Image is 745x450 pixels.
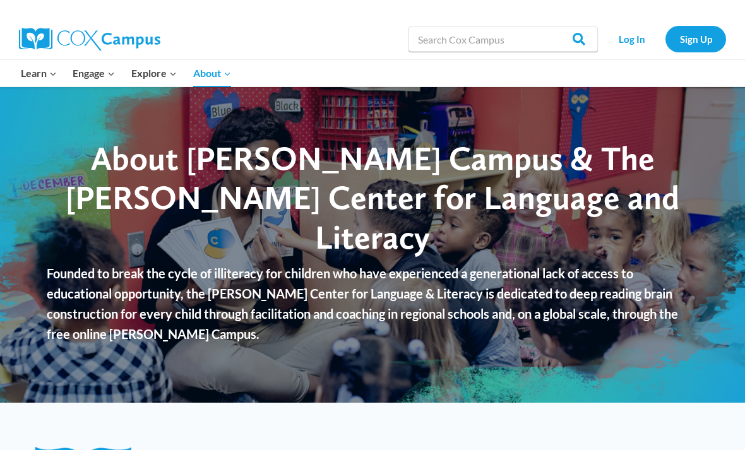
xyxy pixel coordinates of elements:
span: About [PERSON_NAME] Campus & The [PERSON_NAME] Center for Language and Literacy [66,138,679,257]
nav: Secondary Navigation [604,26,726,52]
span: Engage [73,65,115,81]
span: Learn [21,65,57,81]
p: Founded to break the cycle of illiteracy for children who have experienced a generational lack of... [47,263,698,344]
span: About [193,65,231,81]
input: Search Cox Campus [408,27,598,52]
a: Log In [604,26,659,52]
nav: Primary Navigation [13,60,239,86]
img: Cox Campus [19,28,160,50]
span: Explore [131,65,177,81]
a: Sign Up [665,26,726,52]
